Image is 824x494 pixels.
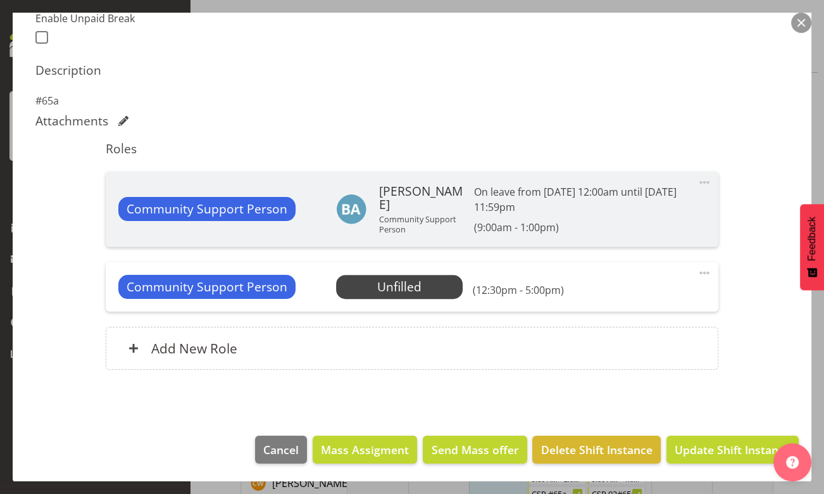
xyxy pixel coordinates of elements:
[675,441,790,458] span: Update Shift Instance
[473,284,564,296] h6: (12:30pm - 5:00pm)
[321,441,409,458] span: Mass Assigment
[313,436,417,464] button: Mass Assigment
[336,194,366,224] img: bibi-ali4942.jpg
[127,278,287,296] span: Community Support Person
[255,436,307,464] button: Cancel
[431,441,518,458] span: Send Mass offer
[35,113,108,129] h5: Attachments
[151,340,237,357] h6: Add New Role
[541,441,652,458] span: Delete Shift Instance
[800,204,824,290] button: Feedback - Show survey
[786,456,799,469] img: help-xxl-2.png
[106,141,718,156] h5: Roles
[532,436,660,464] button: Delete Shift Instance
[127,200,287,218] span: Community Support Person
[423,436,527,464] button: Send Mass offer
[806,217,818,261] span: Feedback
[666,436,799,464] button: Update Shift Instance
[35,63,789,78] h5: Description
[474,221,685,234] h6: (9:00am - 1:00pm)
[474,184,685,215] p: On leave from [DATE] 12:00am until [DATE] 11:59pm
[35,11,213,26] label: Enable Unpaid Break
[35,93,789,108] p: #65a
[379,214,464,234] p: Community Support Person
[263,441,299,458] span: Cancel
[377,278,421,295] span: Unfilled
[379,184,464,212] h6: [PERSON_NAME]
